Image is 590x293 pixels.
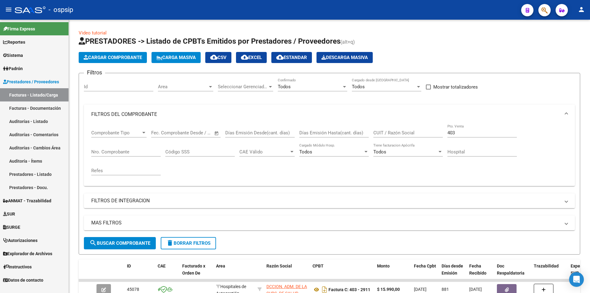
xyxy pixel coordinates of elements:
[124,259,155,287] datatable-header-cell: ID
[439,259,467,287] datatable-header-cell: Días desde Emisión
[377,263,390,268] span: Monto
[166,240,210,246] span: Borrar Filtros
[151,130,171,136] input: Start date
[373,149,386,155] span: Todos
[313,263,324,268] span: CPBT
[340,39,355,45] span: (alt+q)
[155,259,180,287] datatable-header-cell: CAE
[210,55,226,60] span: CSV
[414,263,436,268] span: Fecha Cpbt
[375,259,411,287] datatable-header-cell: Monto
[531,259,568,287] datatable-header-cell: Trazabilidad
[205,52,231,63] button: CSV
[414,287,427,292] span: [DATE]
[180,259,214,287] datatable-header-cell: Facturado x Orden De
[79,37,340,46] span: PRESTADORES -> Listado de CPBTs Emitidos por Prestadores / Proveedores
[89,239,97,247] mat-icon: search
[213,130,220,137] button: Open calendar
[276,55,307,60] span: Estandar
[411,259,439,287] datatable-header-cell: Fecha Cpbt
[236,52,267,63] button: EXCEL
[5,6,12,13] mat-icon: menu
[497,263,525,275] span: Doc Respaldatoria
[166,239,174,247] mat-icon: delete
[177,130,206,136] input: End date
[569,272,584,287] div: Open Intercom Messenger
[442,263,463,275] span: Días desde Emisión
[156,55,196,60] span: Carga Masiva
[210,53,218,61] mat-icon: cloud_download
[216,263,225,268] span: Area
[3,39,25,46] span: Reportes
[49,3,73,17] span: - ospsip
[84,68,105,77] h3: Filtros
[127,263,131,268] span: ID
[317,52,373,63] app-download-masive: Descarga masiva de comprobantes (adjuntos)
[3,277,43,283] span: Datos de contacto
[377,287,400,292] strong: $ 15.990,00
[241,55,262,60] span: EXCEL
[158,84,208,89] span: Area
[91,197,560,204] mat-panel-title: FILTROS DE INTEGRACION
[218,84,268,89] span: Seleccionar Gerenciador
[84,193,575,208] mat-expansion-panel-header: FILTROS DE INTEGRACION
[3,26,35,32] span: Firma Express
[79,30,107,36] a: Video tutorial
[182,263,205,275] span: Facturado x Orden De
[3,250,52,257] span: Explorador de Archivos
[3,211,15,217] span: SUR
[84,237,156,249] button: Buscar Comprobante
[266,263,292,268] span: Razón Social
[534,263,559,268] span: Trazabilidad
[3,65,23,72] span: Padrón
[442,287,449,292] span: 881
[3,197,51,204] span: ANMAT - Trazabilidad
[264,259,310,287] datatable-header-cell: Razón Social
[467,259,494,287] datatable-header-cell: Fecha Recibido
[278,84,291,89] span: Todos
[214,259,255,287] datatable-header-cell: Area
[127,287,139,292] span: 45078
[151,52,201,63] button: Carga Masiva
[271,52,312,63] button: Estandar
[79,52,147,63] button: Cargar Comprobante
[3,237,37,244] span: Autorizaciones
[3,78,59,85] span: Prestadores / Proveedores
[89,240,150,246] span: Buscar Comprobante
[3,52,23,59] span: Sistema
[317,52,373,63] button: Descarga Masiva
[328,287,370,292] strong: Factura C: 403 - 2911
[321,55,368,60] span: Descarga Masiva
[578,6,585,13] mat-icon: person
[84,124,575,186] div: FILTROS DEL COMPROBANTE
[84,55,142,60] span: Cargar Comprobante
[3,263,32,270] span: Instructivos
[469,287,482,292] span: [DATE]
[84,105,575,124] mat-expansion-panel-header: FILTROS DEL COMPROBANTE
[352,84,365,89] span: Todos
[91,220,560,226] mat-panel-title: MAS FILTROS
[91,111,560,118] mat-panel-title: FILTROS DEL COMPROBANTE
[299,149,312,155] span: Todos
[84,216,575,230] mat-expansion-panel-header: MAS FILTROS
[3,224,20,231] span: SURGE
[239,149,289,155] span: CAE Válido
[241,53,248,61] mat-icon: cloud_download
[158,263,166,268] span: CAE
[469,263,486,275] span: Fecha Recibido
[310,259,375,287] datatable-header-cell: CPBT
[91,130,141,136] span: Comprobante Tipo
[161,237,216,249] button: Borrar Filtros
[494,259,531,287] datatable-header-cell: Doc Respaldatoria
[433,83,478,91] span: Mostrar totalizadores
[276,53,284,61] mat-icon: cloud_download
